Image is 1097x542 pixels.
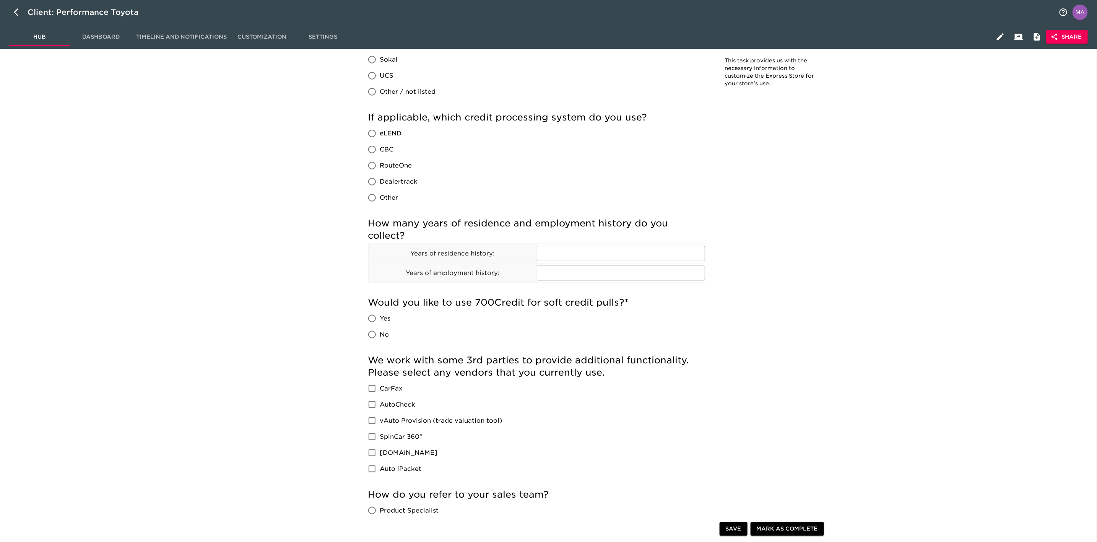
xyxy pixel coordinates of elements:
[380,87,436,96] span: Other / not listed
[1046,30,1088,44] button: Share
[380,145,394,154] span: CBC
[14,32,66,42] span: Hub
[368,488,705,501] h5: How do you refer to your sales team?
[380,384,403,393] span: CarFax
[1054,3,1073,21] button: notifications
[380,55,398,64] span: Sokal
[380,506,439,515] span: Product Specialist
[1073,5,1088,20] img: Profile
[751,522,824,536] button: Mark as Complete
[369,249,536,258] p: Years of residence history:
[1009,28,1028,46] button: Client View
[380,448,438,457] span: [DOMAIN_NAME]
[380,129,402,138] span: eLEND
[726,524,741,534] span: Save
[380,432,423,441] span: SpinCar 360°
[369,269,536,278] p: Years of employment history:
[1052,32,1082,42] span: Share
[1028,28,1046,46] button: Internal Notes and Comments
[380,416,502,425] span: vAuto Provision (trade valuation tool)
[757,524,818,534] span: Mark as Complete
[380,314,391,323] span: Yes
[991,28,1009,46] button: Edit Hub
[380,330,389,339] span: No
[368,296,705,309] h5: Would you like to use 700Credit for soft credit pulls?
[725,57,817,88] p: This task provides us with the necessary information to customize the Express Store for your stor...
[368,354,705,379] h5: We work with some 3rd parties to provide additional functionality. Please select any vendors that...
[236,32,288,42] span: Customization
[380,193,398,202] span: Other
[136,32,227,42] span: Timeline and Notifications
[380,161,412,170] span: RouteOne
[380,400,416,409] span: AutoCheck
[380,177,418,186] span: Dealertrack
[368,111,705,124] h5: If applicable, which credit processing system do you use?
[28,6,149,18] div: Client: Performance Toyota
[380,71,394,80] span: UCS
[75,32,127,42] span: Dashboard
[380,464,422,474] span: Auto iPacket
[368,217,705,242] h5: How many years of residence and employment history do you collect?
[297,32,349,42] span: Settings
[720,522,748,536] button: Save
